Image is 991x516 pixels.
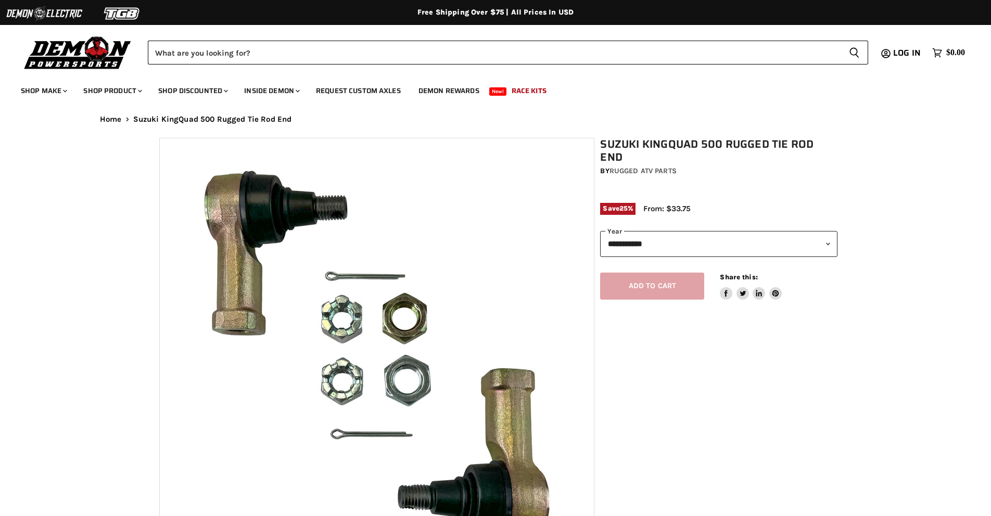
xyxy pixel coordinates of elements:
[236,80,306,101] a: Inside Demon
[720,273,782,300] aside: Share this:
[21,34,135,71] img: Demon Powersports
[83,4,161,23] img: TGB Logo 2
[609,166,677,175] a: Rugged ATV Parts
[927,45,970,60] a: $0.00
[600,138,837,164] h1: Suzuki KingQuad 500 Rugged Tie Rod End
[148,41,841,64] input: Search
[600,203,636,214] span: Save %
[946,48,965,58] span: $0.00
[600,165,837,177] div: by
[504,80,554,101] a: Race Kits
[79,115,912,124] nav: Breadcrumbs
[79,8,912,17] div: Free Shipping Over $75 | All Prices In USD
[411,80,487,101] a: Demon Rewards
[841,41,868,64] button: Search
[489,87,507,96] span: New!
[100,115,122,124] a: Home
[148,41,868,64] form: Product
[13,80,73,101] a: Shop Make
[888,48,927,58] a: Log in
[133,115,292,124] span: Suzuki KingQuad 500 Rugged Tie Rod End
[720,273,757,281] span: Share this:
[893,46,921,59] span: Log in
[5,4,83,23] img: Demon Electric Logo 2
[308,80,409,101] a: Request Custom Axles
[75,80,148,101] a: Shop Product
[13,76,962,101] ul: Main menu
[150,80,234,101] a: Shop Discounted
[600,231,837,256] select: year
[619,204,628,212] span: 25
[643,204,691,213] span: From: $33.75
